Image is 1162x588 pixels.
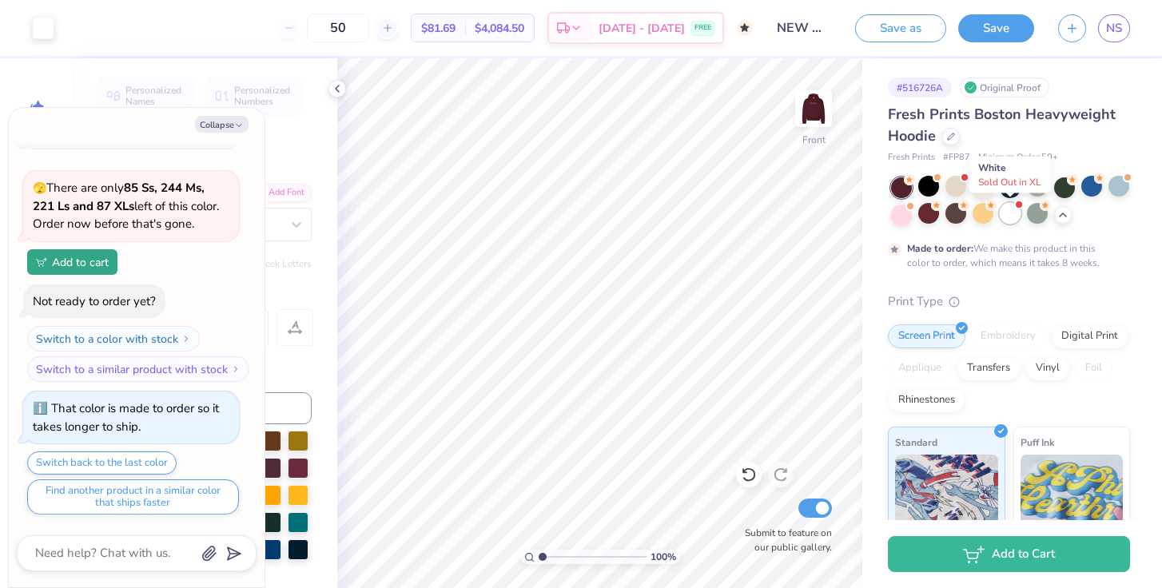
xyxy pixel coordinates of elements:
[888,356,952,380] div: Applique
[895,455,998,534] img: Standard
[960,77,1049,97] div: Original Proof
[421,20,456,37] span: $81.69
[651,550,676,564] span: 100 %
[599,20,685,37] span: [DATE] - [DATE]
[888,324,965,348] div: Screen Print
[855,14,946,42] button: Save as
[475,20,524,37] span: $4,084.50
[27,326,200,352] button: Switch to a color with stock
[234,85,291,107] span: Personalized Numbers
[195,116,249,133] button: Collapse
[249,184,312,202] div: Add Font
[888,105,1116,145] span: Fresh Prints Boston Heavyweight Hoodie
[1075,356,1112,380] div: Foil
[694,22,711,34] span: FREE
[978,176,1041,189] span: Sold Out in XL
[33,181,46,196] span: 🫣
[888,536,1130,572] button: Add to Cart
[27,356,249,382] button: Switch to a similar product with stock
[798,93,830,125] img: Front
[27,249,117,275] button: Add to cart
[958,14,1034,42] button: Save
[1098,14,1130,42] a: NS
[33,180,219,232] span: There are only left of this color. Order now before that's gone.
[765,12,843,44] input: Untitled Design
[907,242,973,255] strong: Made to order:
[1025,356,1070,380] div: Vinyl
[802,133,826,147] div: Front
[231,364,241,374] img: Switch to a similar product with stock
[36,257,47,267] img: Add to cart
[125,85,182,107] span: Personalized Names
[27,451,177,475] button: Switch back to the last color
[907,241,1104,270] div: We make this product in this color to order, which means it takes 8 weeks.
[970,324,1046,348] div: Embroidery
[888,388,965,412] div: Rhinestones
[33,400,219,435] div: That color is made to order so it takes longer to ship.
[888,292,1130,311] div: Print Type
[307,14,369,42] input: – –
[895,434,937,451] span: Standard
[181,334,191,344] img: Switch to a color with stock
[1021,455,1124,534] img: Puff Ink
[969,157,1052,193] div: White
[1106,19,1122,38] span: NS
[888,151,935,165] span: Fresh Prints
[736,526,832,554] label: Submit to feature on our public gallery.
[943,151,970,165] span: # FP87
[957,356,1021,380] div: Transfers
[1051,324,1128,348] div: Digital Print
[33,293,156,309] div: Not ready to order yet?
[27,479,239,514] button: Find another product in a similar color that ships faster
[1021,434,1054,451] span: Puff Ink
[888,77,952,97] div: # 516726A
[33,180,205,214] strong: 85 Ss, 244 Ms, 221 Ls and 87 XLs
